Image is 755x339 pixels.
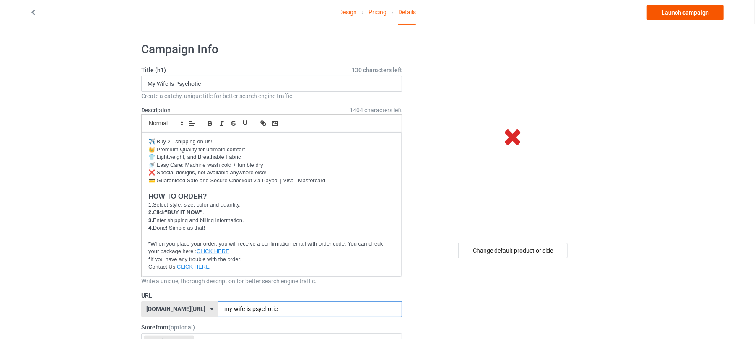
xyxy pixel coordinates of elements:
[148,192,207,200] strong: HOW TO ORDER?
[339,0,357,24] a: Design
[148,202,153,208] strong: 1.
[141,42,402,57] h1: Campaign Info
[141,323,402,331] label: Storefront
[148,138,395,146] p: ✈️ Buy 2 - shipping on us!
[169,324,195,331] span: (optional)
[148,209,395,217] p: Click .
[148,201,395,209] p: Select style, size, color and quantity.
[197,248,229,254] a: CLICK HERE
[148,217,395,225] p: Enter shipping and billing information.
[141,291,402,300] label: URL
[352,66,402,74] span: 130 characters left
[148,146,395,154] p: 👑 Premium Quality for ultimate comfort
[148,177,395,185] p: 💳 Guaranteed Safe and Secure Checkout via Paypal | Visa | Mastercard
[148,263,395,271] p: Contact Us:
[141,66,402,74] label: Title (h1)
[458,243,568,258] div: Change default product or side
[146,306,205,312] div: [DOMAIN_NAME][URL]
[148,240,395,256] p: When you place your order, you will receive a confirmation email with order code. You can check y...
[141,92,402,100] div: Create a catchy, unique title for better search engine traffic.
[148,224,395,232] p: Done! Simple as that!
[141,277,402,285] div: Write a unique, thorough description for better search engine traffic.
[148,256,395,264] p: If you have any trouble with the order:
[165,209,202,215] strong: "BUY IT NOW"
[148,161,395,169] p: 🚿 Easy Care: Machine wash cold + tumble dry
[148,153,395,161] p: 👕 Lightweight, and Breathable Fabric
[350,106,402,114] span: 1404 characters left
[148,169,395,177] p: ❌ Special designs, not available anywhere else!
[148,217,153,223] strong: 3.
[177,264,210,270] a: CLICK HERE
[148,209,153,215] strong: 2.
[141,107,171,114] label: Description
[148,225,153,231] strong: 4.
[398,0,416,25] div: Details
[647,5,724,20] a: Launch campaign
[368,0,387,24] a: Pricing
